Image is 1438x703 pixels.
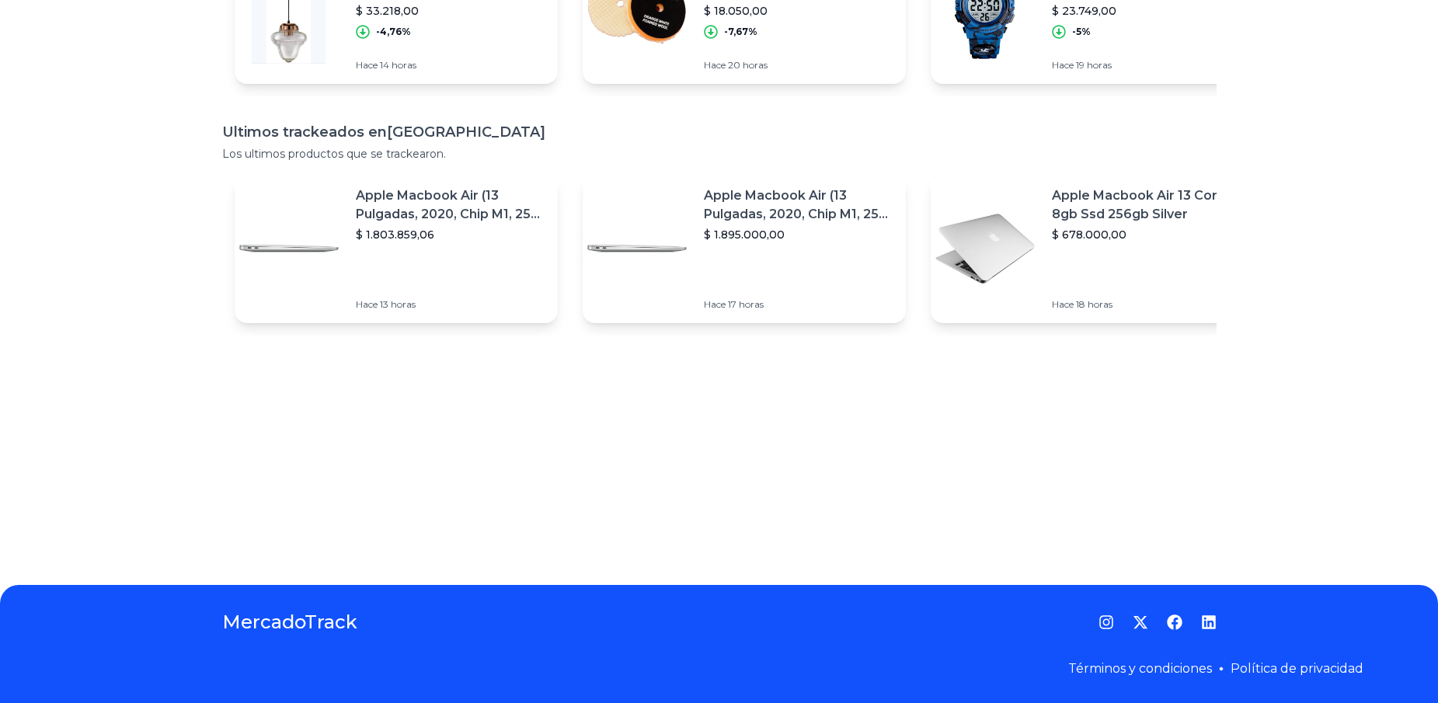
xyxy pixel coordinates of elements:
p: Hace 18 horas [1052,298,1241,311]
p: $ 33.218,00 [356,3,545,19]
p: Hace 20 horas [704,59,893,71]
img: Featured image [583,194,691,303]
p: Apple Macbook Air 13 Core I5 8gb Ssd 256gb Silver [1052,186,1241,224]
p: $ 1.895.000,00 [704,227,893,242]
a: Instagram [1099,614,1114,630]
a: Featured imageApple Macbook Air (13 Pulgadas, 2020, Chip M1, 256 Gb De Ssd, 8 Gb De Ram) - Plata$... [583,174,906,323]
a: Featured imageApple Macbook Air (13 Pulgadas, 2020, Chip M1, 256 Gb De Ssd, 8 Gb De Ram) - Plata$... [235,174,558,323]
p: $ 678.000,00 [1052,227,1241,242]
p: Hace 13 horas [356,298,545,311]
p: Hace 17 horas [704,298,893,311]
p: -4,76% [376,26,411,38]
p: Apple Macbook Air (13 Pulgadas, 2020, Chip M1, 256 Gb De Ssd, 8 Gb De Ram) - Plata [704,186,893,224]
p: -7,67% [724,26,757,38]
a: Twitter [1133,614,1148,630]
a: Términos y condiciones [1068,661,1212,676]
p: Apple Macbook Air (13 Pulgadas, 2020, Chip M1, 256 Gb De Ssd, 8 Gb De Ram) - Plata [356,186,545,224]
p: -5% [1072,26,1091,38]
a: MercadoTrack [222,610,357,635]
img: Featured image [931,194,1039,303]
p: $ 23.749,00 [1052,3,1241,19]
p: Hace 19 horas [1052,59,1241,71]
p: $ 18.050,00 [704,3,893,19]
a: Política de privacidad [1231,661,1363,676]
p: Hace 14 horas [356,59,545,71]
p: $ 1.803.859,06 [356,227,545,242]
a: Featured imageApple Macbook Air 13 Core I5 8gb Ssd 256gb Silver$ 678.000,00Hace 18 horas [931,174,1254,323]
h1: Ultimos trackeados en [GEOGRAPHIC_DATA] [222,121,1217,143]
a: Facebook [1167,614,1182,630]
a: LinkedIn [1201,614,1217,630]
p: Los ultimos productos que se trackearon. [222,146,1217,162]
img: Featured image [235,194,343,303]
